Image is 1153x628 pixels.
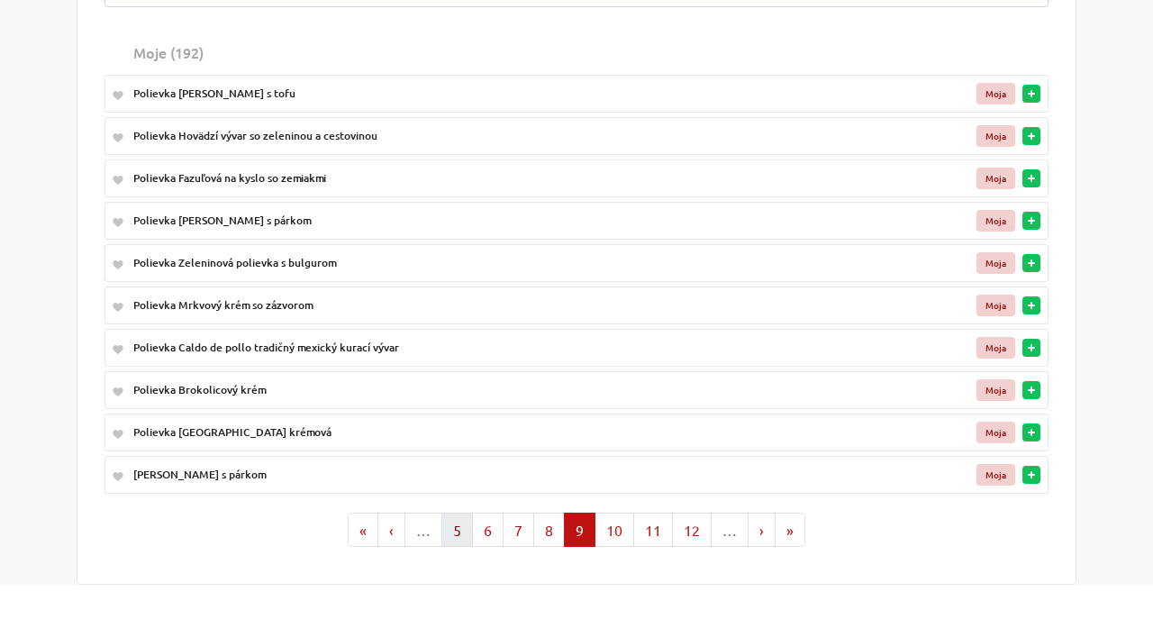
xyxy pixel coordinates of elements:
[503,513,534,547] button: Go to page 7
[881,34,1022,70] th: Owned
[133,86,874,102] div: Polievka [PERSON_NAME] s tofu
[976,83,1015,105] div: Moja
[976,168,1015,189] div: Moja
[672,513,712,547] button: Go to page 12
[133,128,874,144] div: Polievka Hovädzí vývar so zeleninou a cestovinou
[976,422,1015,443] div: Moja
[595,513,634,547] button: Go to page 10
[1022,34,1049,70] th: Actions
[748,513,776,547] button: Go to next page
[775,513,805,547] button: Go to last page
[133,170,874,187] div: Polievka Fazuľová na kyslo so zemiakmi
[976,379,1015,401] div: Moja
[441,513,473,547] button: Go to page 5
[133,467,874,483] div: [PERSON_NAME] s párkom
[133,424,874,441] div: Polievka [GEOGRAPHIC_DATA] krémová
[976,252,1015,274] div: Moja
[133,340,874,356] div: Polievka Caldo de pollo tradičný mexický kurací vývar
[348,513,378,547] button: Go to first page
[133,382,874,398] div: Polievka Brokolicový krém
[126,34,881,70] th: Moje (192)
[104,513,1049,547] ul: Pagination
[976,125,1015,147] div: Moja
[133,213,874,229] div: Polievka [PERSON_NAME] s párkom
[976,210,1015,232] div: Moja
[104,34,126,70] th: Liked
[533,513,565,547] button: Go to page 8
[133,255,874,271] div: Polievka Zeleninová polievka s bulgurom
[133,297,874,314] div: Polievka Mrkvový krém so zázvorom
[472,513,504,547] button: Go to page 6
[633,513,673,547] button: Go to page 11
[976,295,1015,316] div: Moja
[976,337,1015,359] div: Moja
[976,464,1015,486] div: Moja
[564,513,595,547] button: Go to page 9
[377,513,405,547] button: Go to previous page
